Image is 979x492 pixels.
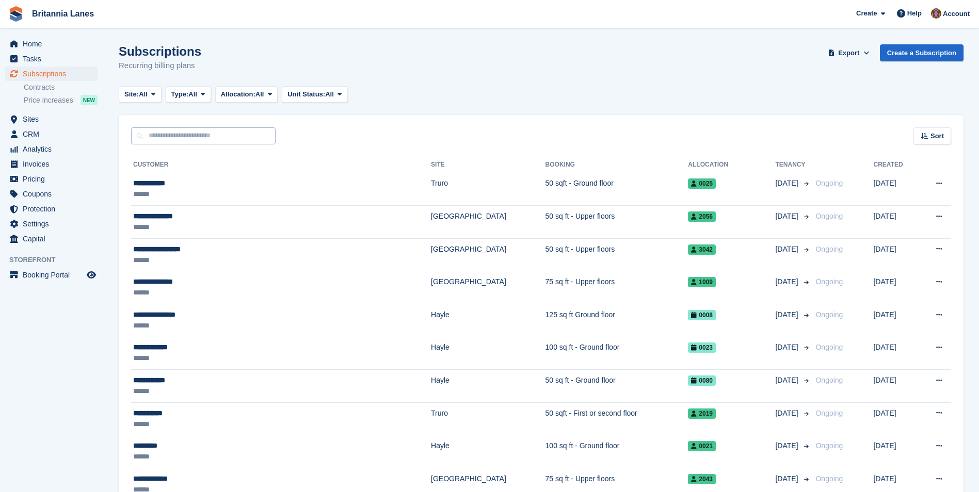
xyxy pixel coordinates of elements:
button: Export [826,44,872,61]
span: 2056 [688,211,716,222]
p: Recurring billing plans [119,60,201,72]
div: NEW [81,95,98,105]
span: Type: [171,89,189,100]
button: Unit Status: All [282,86,347,103]
td: [DATE] [873,238,918,271]
a: menu [5,187,98,201]
td: [DATE] [873,271,918,304]
th: Allocation [688,157,775,173]
a: Create a Subscription [880,44,964,61]
a: Contracts [24,83,98,92]
span: Account [943,9,970,19]
span: Price increases [24,95,73,105]
th: Site [431,157,545,173]
th: Customer [131,157,431,173]
span: All [188,89,197,100]
td: 50 sqft - First or second floor [545,402,688,435]
span: 0023 [688,342,716,353]
span: [DATE] [775,375,800,386]
span: Unit Status: [287,89,325,100]
span: Export [838,48,859,58]
span: CRM [23,127,85,141]
td: [DATE] [873,173,918,206]
span: 3042 [688,244,716,255]
span: 0021 [688,441,716,451]
a: menu [5,52,98,66]
span: Allocation: [221,89,255,100]
span: Storefront [9,255,103,265]
a: Preview store [85,269,98,281]
td: [DATE] [873,304,918,337]
a: menu [5,142,98,156]
a: menu [5,217,98,231]
button: Site: All [119,86,162,103]
span: [DATE] [775,211,800,222]
span: Sites [23,112,85,126]
td: 75 sq ft - Upper floors [545,271,688,304]
td: [DATE] [873,402,918,435]
td: [DATE] [873,337,918,370]
span: [DATE] [775,309,800,320]
img: Andy Collier [931,8,941,19]
span: Help [907,8,922,19]
span: Ongoing [815,409,843,417]
span: Site: [124,89,139,100]
span: [DATE] [775,440,800,451]
span: 0008 [688,310,716,320]
a: menu [5,268,98,282]
td: 50 sq ft - Ground floor [545,370,688,403]
td: 100 sq ft - Ground floor [545,435,688,468]
span: Ongoing [815,474,843,483]
a: Price increases NEW [24,94,98,106]
span: 2043 [688,474,716,484]
span: Subscriptions [23,67,85,81]
a: menu [5,172,98,186]
span: Invoices [23,157,85,171]
td: Truro [431,173,545,206]
span: [DATE] [775,276,800,287]
span: [DATE] [775,342,800,353]
span: Booking Portal [23,268,85,282]
a: menu [5,127,98,141]
span: All [255,89,264,100]
span: Ongoing [815,310,843,319]
td: 50 sq ft - Upper floors [545,238,688,271]
span: All [325,89,334,100]
span: All [139,89,148,100]
h1: Subscriptions [119,44,201,58]
span: Ongoing [815,245,843,253]
a: menu [5,232,98,246]
td: Hayle [431,337,545,370]
th: Created [873,157,918,173]
th: Tenancy [775,157,811,173]
span: Protection [23,202,85,216]
span: [DATE] [775,408,800,419]
td: 50 sq ft - Upper floors [545,206,688,239]
th: Booking [545,157,688,173]
span: Analytics [23,142,85,156]
td: [GEOGRAPHIC_DATA] [431,206,545,239]
span: Create [856,8,877,19]
span: Settings [23,217,85,231]
span: Ongoing [815,212,843,220]
span: Ongoing [815,441,843,450]
img: stora-icon-8386f47178a22dfd0bd8f6a31ec36ba5ce8667c1dd55bd0f319d3a0aa187defe.svg [8,6,24,22]
td: Hayle [431,370,545,403]
span: Tasks [23,52,85,66]
span: Pricing [23,172,85,186]
td: Hayle [431,304,545,337]
td: [DATE] [873,435,918,468]
a: menu [5,157,98,171]
span: 1009 [688,277,716,287]
span: Ongoing [815,376,843,384]
span: Ongoing [815,343,843,351]
a: menu [5,37,98,51]
td: 50 sqft - Ground floor [545,173,688,206]
td: Truro [431,402,545,435]
span: Sort [930,131,944,141]
td: [GEOGRAPHIC_DATA] [431,271,545,304]
td: Hayle [431,435,545,468]
td: 125 sq ft Ground floor [545,304,688,337]
span: 0080 [688,375,716,386]
a: Britannia Lanes [28,5,98,22]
